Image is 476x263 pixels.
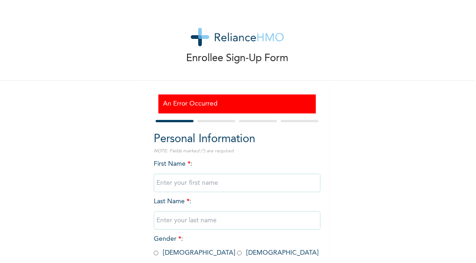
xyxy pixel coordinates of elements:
img: logo [191,28,284,46]
h2: Personal Information [154,131,320,148]
p: NOTE: Fields marked (*) are required [154,148,320,155]
span: Gender : [DEMOGRAPHIC_DATA] [DEMOGRAPHIC_DATA] [154,236,319,256]
input: Enter your first name [154,174,320,192]
h3: An Error Occurred [163,99,311,109]
span: Last Name : [154,198,320,224]
input: Enter your last name [154,211,320,230]
span: First Name : [154,161,320,186]
p: Enrollee Sign-Up Form [186,51,288,66]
